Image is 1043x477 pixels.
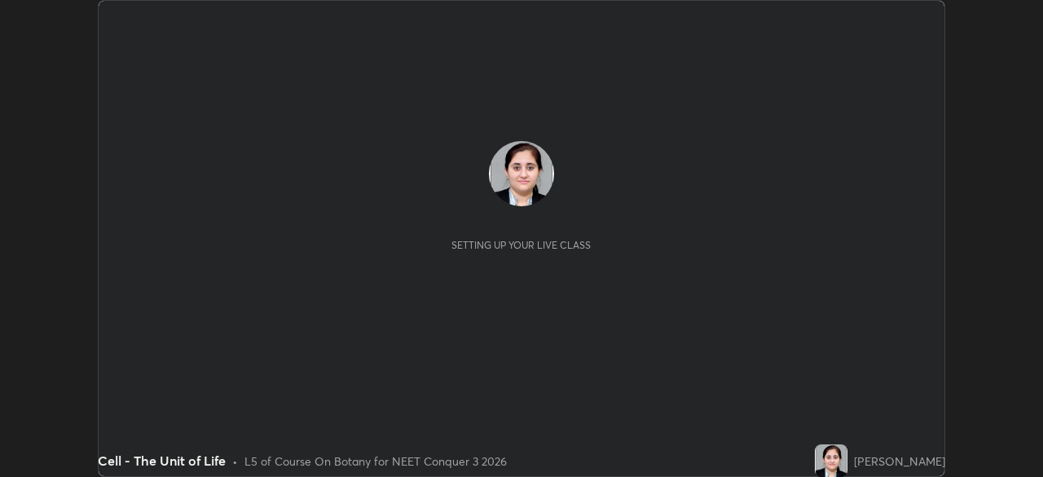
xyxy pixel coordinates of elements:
[98,451,226,470] div: Cell - The Unit of Life
[854,453,945,470] div: [PERSON_NAME]
[451,239,591,251] div: Setting up your live class
[489,141,554,206] img: b22a7a3a0eec4d5ca54ced57e8c01dd8.jpg
[244,453,507,470] div: L5 of Course On Botany for NEET Conquer 3 2026
[815,444,847,477] img: b22a7a3a0eec4d5ca54ced57e8c01dd8.jpg
[232,453,238,470] div: •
